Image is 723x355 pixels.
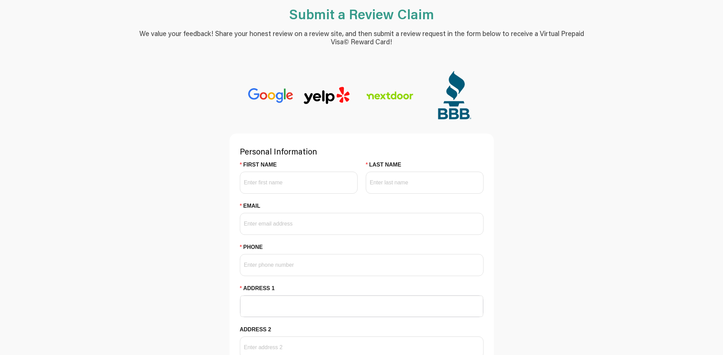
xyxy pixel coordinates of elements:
h4: Personal Information [240,144,483,157]
input: Email [240,213,483,235]
input: Address 1 [244,296,479,317]
label: Address 2 [240,325,277,334]
img: Next Door [359,84,421,107]
img: Better Business Bureau [429,66,477,125]
label: First Name [240,161,282,169]
img: Yelp [303,86,351,105]
input: First Name [240,172,358,194]
label: Last Name [366,161,407,169]
label: Phone [240,243,268,251]
input: Last Name [366,172,483,194]
input: Phone [240,254,483,276]
img: Google [246,85,294,105]
h5: We value your feedback! Share your honest review on a review site, and then submit a review reque... [139,29,584,46]
label: Address 1 [240,284,280,293]
label: Email [240,202,266,210]
h1: Submit a Review Claim [139,6,584,22]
